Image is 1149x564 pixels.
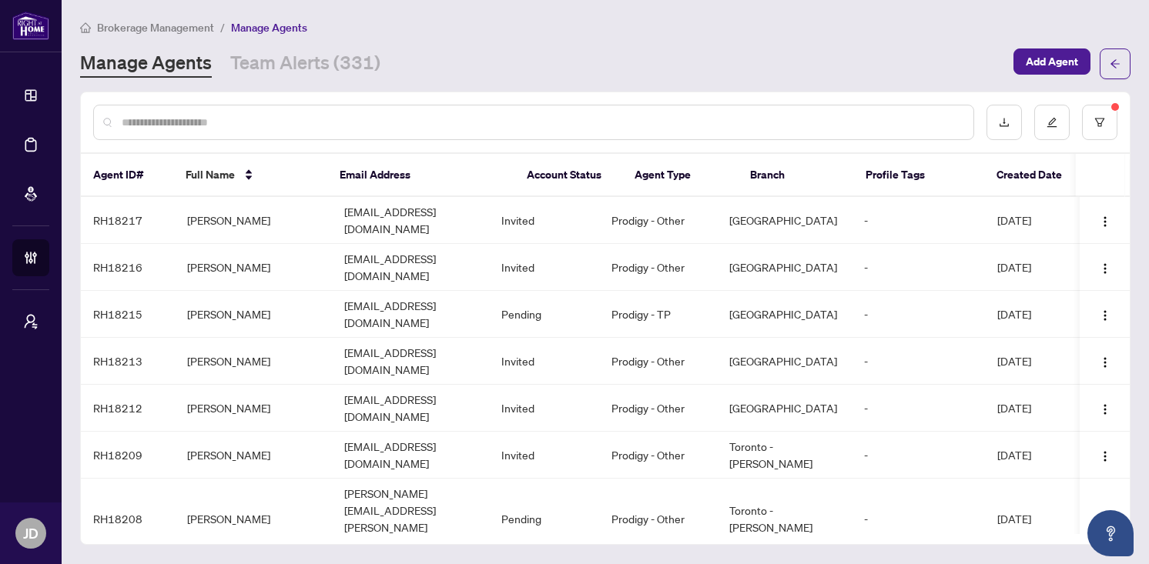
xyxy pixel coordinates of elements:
th: Agent ID# [81,154,173,197]
td: RH18208 [81,479,175,559]
img: Logo [1099,450,1111,462]
button: filter [1082,105,1117,140]
td: Prodigy - Other [599,479,717,559]
span: Manage Agents [231,21,307,35]
td: Invited [489,244,599,291]
td: [DATE] [985,338,1079,385]
th: Agent Type [622,154,738,197]
td: - [852,338,985,385]
td: [PERSON_NAME] [175,197,332,244]
button: download [987,105,1022,140]
span: download [999,117,1010,128]
img: Logo [1099,403,1111,415]
td: Prodigy - TP [599,291,717,338]
span: edit [1047,117,1057,128]
td: RH18212 [81,385,175,432]
img: Logo [1099,356,1111,369]
a: Manage Agents [80,50,212,78]
td: [EMAIL_ADDRESS][DOMAIN_NAME] [332,244,489,291]
td: [PERSON_NAME] [175,338,332,385]
td: Pending [489,291,599,338]
td: [PERSON_NAME] [175,432,332,479]
button: edit [1034,105,1070,140]
td: [GEOGRAPHIC_DATA] [717,197,852,244]
td: [PERSON_NAME][EMAIL_ADDRESS][PERSON_NAME][DOMAIN_NAME] [332,479,489,559]
td: [GEOGRAPHIC_DATA] [717,338,852,385]
td: [PERSON_NAME] [175,244,332,291]
td: - [852,291,985,338]
td: RH18209 [81,432,175,479]
td: [GEOGRAPHIC_DATA] [717,291,852,338]
span: user-switch [23,314,39,329]
td: Prodigy - Other [599,197,717,244]
td: - [852,432,985,479]
button: Logo [1093,442,1117,467]
li: / [220,18,225,36]
td: Pending [489,479,599,559]
span: Brokerage Management [97,21,214,35]
td: Prodigy - Other [599,244,717,291]
img: Logo [1099,309,1111,322]
th: Email Address [327,154,514,197]
td: Prodigy - Other [599,385,717,432]
td: [PERSON_NAME] [175,291,332,338]
td: [DATE] [985,432,1079,479]
td: Toronto - [PERSON_NAME] [717,432,852,479]
td: [EMAIL_ADDRESS][DOMAIN_NAME] [332,338,489,385]
td: RH18216 [81,244,175,291]
td: [EMAIL_ADDRESS][DOMAIN_NAME] [332,432,489,479]
span: Add Agent [1026,49,1078,74]
td: Invited [489,385,599,432]
span: JD [23,522,39,544]
td: [EMAIL_ADDRESS][DOMAIN_NAME] [332,197,489,244]
td: [GEOGRAPHIC_DATA] [717,385,852,432]
span: filter [1094,117,1105,128]
td: Invited [489,197,599,244]
td: - [852,197,985,244]
span: arrow-left [1110,58,1121,69]
td: [DATE] [985,244,1079,291]
td: Toronto - [PERSON_NAME] [717,479,852,559]
span: Full Name [186,166,235,183]
td: [PERSON_NAME] [175,479,332,559]
button: Logo [1093,506,1117,531]
td: [DATE] [985,197,1079,244]
th: Profile Tags [853,154,984,197]
img: Logo [1099,262,1111,275]
td: [DATE] [985,479,1079,559]
td: - [852,479,985,559]
td: Prodigy - Other [599,432,717,479]
td: RH18217 [81,197,175,244]
a: Team Alerts (331) [230,50,380,78]
button: Logo [1093,208,1117,232]
td: Invited [489,432,599,479]
td: RH18213 [81,338,175,385]
th: Created Date [984,154,1077,197]
button: Logo [1093,255,1117,279]
button: Logo [1093,349,1117,373]
button: Logo [1093,395,1117,420]
td: RH18215 [81,291,175,338]
td: [GEOGRAPHIC_DATA] [717,244,852,291]
th: Full Name [173,154,327,197]
td: [EMAIL_ADDRESS][DOMAIN_NAME] [332,291,489,338]
td: - [852,385,985,432]
button: Open asap [1087,510,1134,556]
td: - [852,244,985,291]
img: logo [12,12,49,40]
img: Logo [1099,215,1111,228]
span: home [80,22,91,33]
td: [EMAIL_ADDRESS][DOMAIN_NAME] [332,385,489,432]
th: Branch [738,154,853,197]
button: Logo [1093,302,1117,326]
td: Prodigy - Other [599,338,717,385]
td: [DATE] [985,291,1079,338]
td: [PERSON_NAME] [175,385,332,432]
button: Add Agent [1013,48,1090,75]
th: Account Status [514,154,622,197]
td: Invited [489,338,599,385]
td: [DATE] [985,385,1079,432]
